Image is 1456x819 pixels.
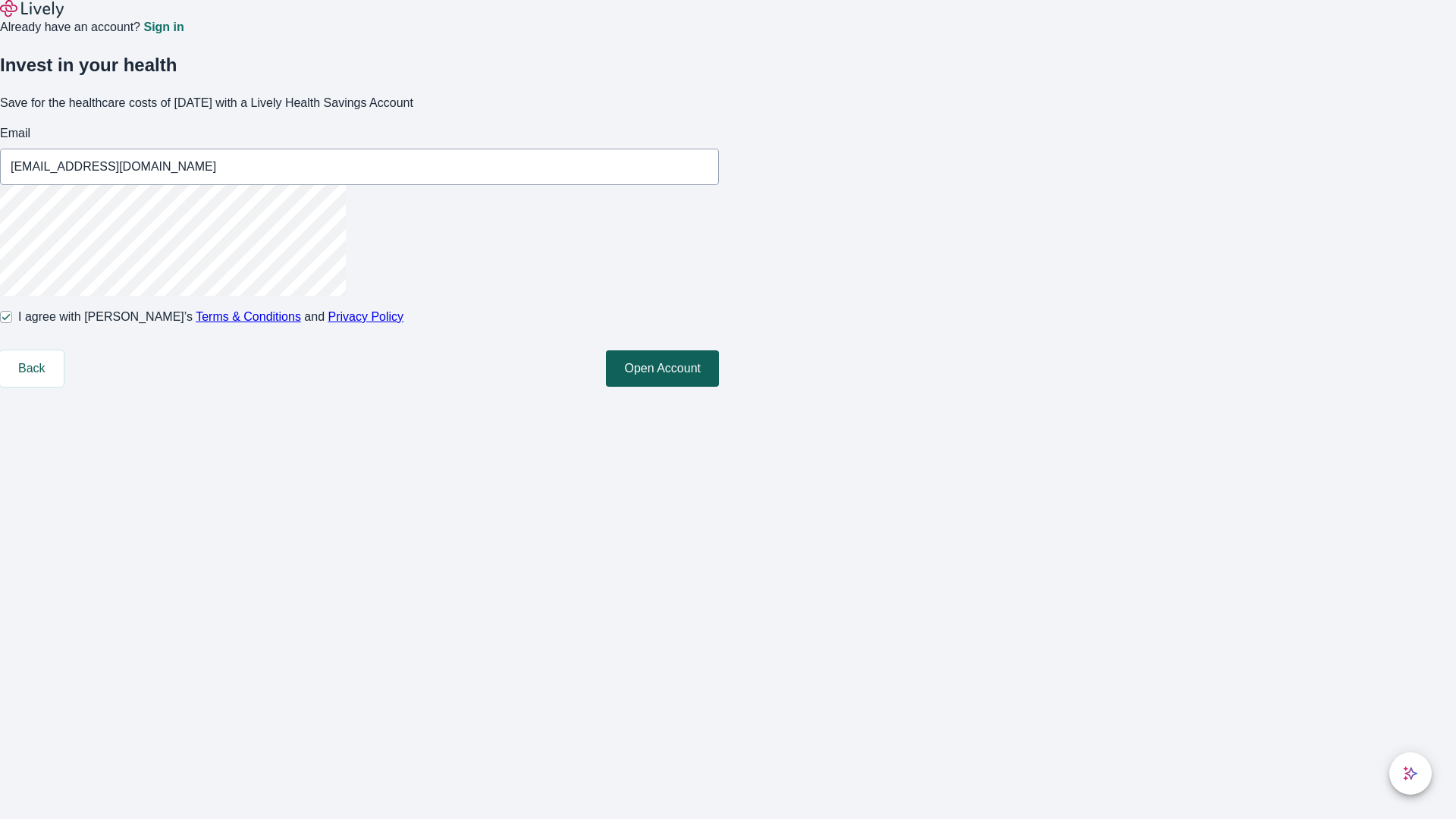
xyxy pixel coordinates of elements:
svg: Lively AI Assistant [1403,766,1418,781]
a: Terms & Conditions [196,310,301,323]
span: I agree with [PERSON_NAME]’s and [18,308,403,326]
button: Open Account [606,350,719,387]
a: Privacy Policy [328,310,404,323]
button: chat [1389,752,1432,795]
a: Sign in [143,21,184,33]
